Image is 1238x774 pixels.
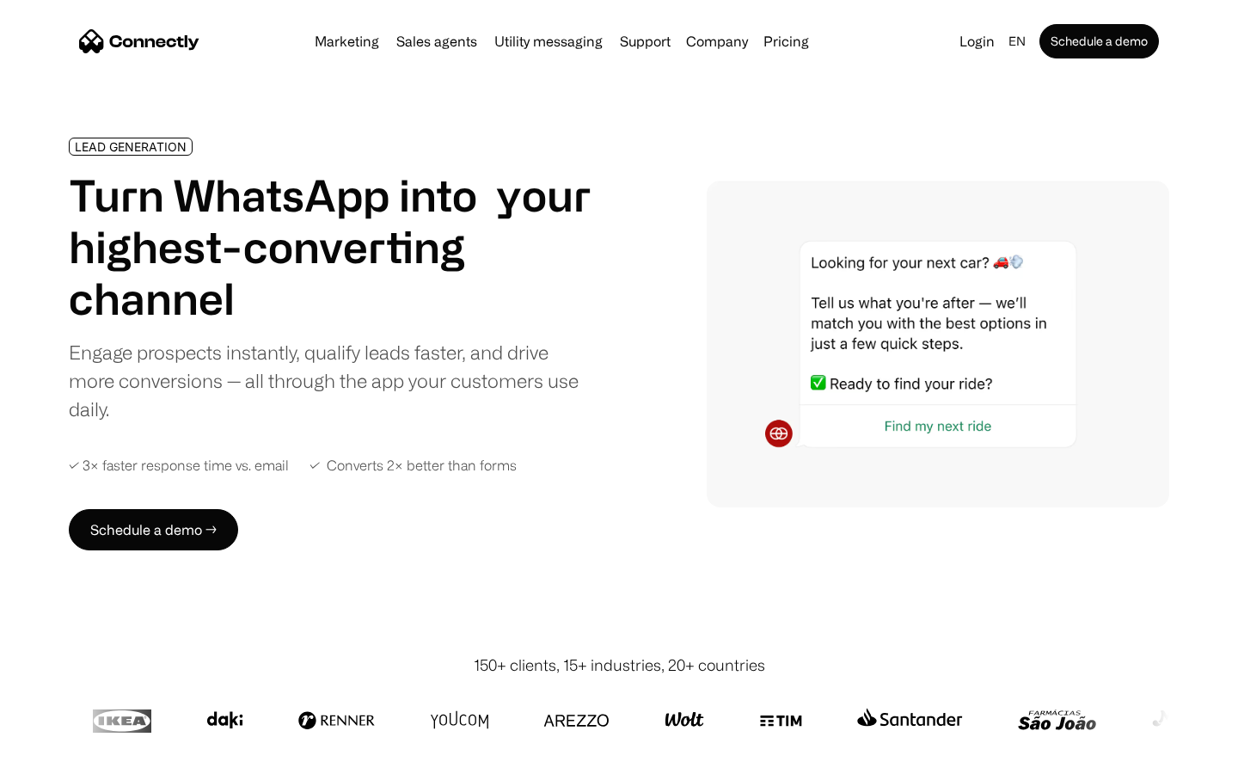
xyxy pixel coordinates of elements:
[69,509,238,550] a: Schedule a demo →
[308,34,386,48] a: Marketing
[1008,29,1026,53] div: en
[1039,24,1159,58] a: Schedule a demo
[75,140,187,153] div: LEAD GENERATION
[79,28,199,54] a: home
[613,34,677,48] a: Support
[686,29,748,53] div: Company
[69,458,289,474] div: ✓ 3× faster response time vs. email
[953,29,1002,53] a: Login
[681,29,753,53] div: Company
[474,654,765,677] div: 150+ clients, 15+ industries, 20+ countries
[69,338,591,423] div: Engage prospects instantly, qualify leads faster, and drive more conversions — all through the ap...
[487,34,610,48] a: Utility messaging
[34,744,103,768] ul: Language list
[17,742,103,768] aside: Language selected: English
[1002,29,1036,53] div: en
[309,458,517,474] div: ✓ Converts 2× better than forms
[69,169,591,324] h1: Turn WhatsApp into your highest-converting channel
[389,34,484,48] a: Sales agents
[757,34,816,48] a: Pricing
